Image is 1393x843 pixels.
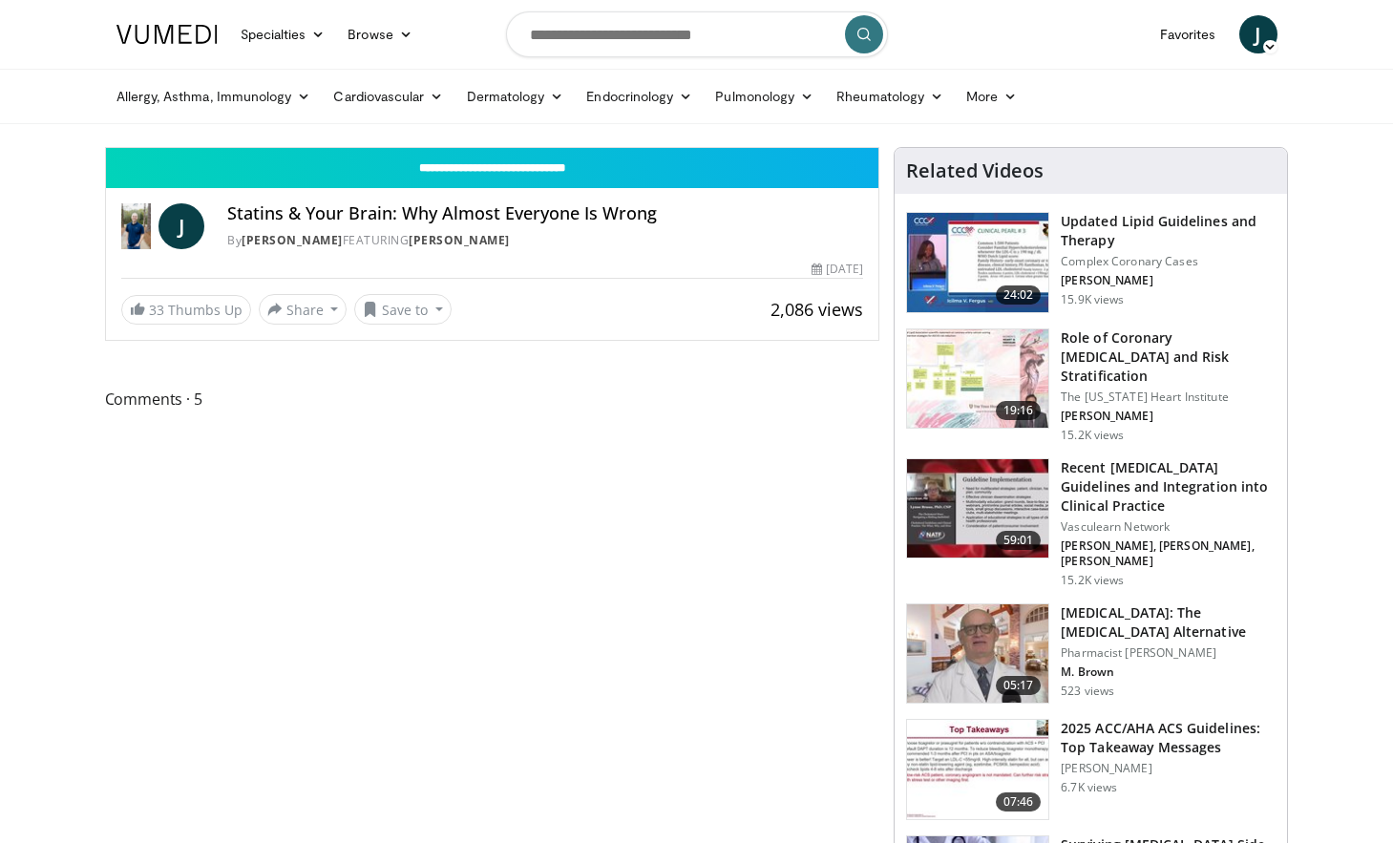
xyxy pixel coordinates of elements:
span: 07:46 [996,792,1042,811]
img: ce9609b9-a9bf-4b08-84dd-8eeb8ab29fc6.150x105_q85_crop-smart_upscale.jpg [907,604,1048,704]
a: Allergy, Asthma, Immunology [105,77,323,116]
img: 369ac253-1227-4c00-b4e1-6e957fd240a8.150x105_q85_crop-smart_upscale.jpg [907,720,1048,819]
a: Rheumatology [825,77,955,116]
div: By FEATURING [227,232,863,249]
a: 07:46 2025 ACC/AHA ACS Guidelines: Top Takeaway Messages [PERSON_NAME] 6.7K views [906,719,1276,820]
span: Comments 5 [105,387,880,411]
a: Pulmonology [704,77,825,116]
input: Search topics, interventions [506,11,888,57]
img: VuMedi Logo [116,25,218,44]
h3: Recent [MEDICAL_DATA] Guidelines and Integration into Clinical Practice [1061,458,1276,516]
h3: [MEDICAL_DATA]: The [MEDICAL_DATA] Alternative [1061,603,1276,642]
a: Browse [336,15,424,53]
span: 24:02 [996,285,1042,305]
a: More [955,77,1028,116]
span: 59:01 [996,531,1042,550]
h4: Related Videos [906,159,1044,182]
span: 19:16 [996,401,1042,420]
p: [PERSON_NAME] [1061,273,1276,288]
img: Dr. Jordan Rennicke [121,203,152,249]
p: 15.2K views [1061,428,1124,443]
a: 24:02 Updated Lipid Guidelines and Therapy Complex Coronary Cases [PERSON_NAME] 15.9K views [906,212,1276,313]
span: 05:17 [996,676,1042,695]
p: Complex Coronary Cases [1061,254,1276,269]
p: M. Brown [1061,664,1276,680]
p: The [US_STATE] Heart Institute [1061,390,1276,405]
p: 6.7K views [1061,780,1117,795]
a: Cardiovascular [322,77,454,116]
a: [PERSON_NAME] [409,232,510,248]
p: [PERSON_NAME], [PERSON_NAME], [PERSON_NAME] [1061,538,1276,569]
img: 77f671eb-9394-4acc-bc78-a9f077f94e00.150x105_q85_crop-smart_upscale.jpg [907,213,1048,312]
h4: Statins & Your Brain: Why Almost Everyone Is Wrong [227,203,863,224]
p: Vasculearn Network [1061,519,1276,535]
a: [PERSON_NAME] [242,232,343,248]
p: 523 views [1061,684,1114,699]
button: Save to [354,294,452,325]
span: 2,086 views [770,298,863,321]
p: [PERSON_NAME] [1061,409,1276,424]
p: Pharmacist [PERSON_NAME] [1061,645,1276,661]
a: Dermatology [455,77,576,116]
a: 33 Thumbs Up [121,295,251,325]
img: 87825f19-cf4c-4b91-bba1-ce218758c6bb.150x105_q85_crop-smart_upscale.jpg [907,459,1048,558]
a: 19:16 Role of Coronary [MEDICAL_DATA] and Risk Stratification The [US_STATE] Heart Institute [PER... [906,328,1276,443]
a: Endocrinology [575,77,704,116]
p: 15.2K views [1061,573,1124,588]
a: Specialties [229,15,337,53]
img: 1efa8c99-7b8a-4ab5-a569-1c219ae7bd2c.150x105_q85_crop-smart_upscale.jpg [907,329,1048,429]
p: 15.9K views [1061,292,1124,307]
span: 33 [149,301,164,319]
div: [DATE] [812,261,863,278]
a: J [1239,15,1277,53]
h3: Role of Coronary [MEDICAL_DATA] and Risk Stratification [1061,328,1276,386]
h3: Updated Lipid Guidelines and Therapy [1061,212,1276,250]
a: Favorites [1149,15,1228,53]
a: 05:17 [MEDICAL_DATA]: The [MEDICAL_DATA] Alternative Pharmacist [PERSON_NAME] M. Brown 523 views [906,603,1276,705]
p: [PERSON_NAME] [1061,761,1276,776]
h3: 2025 ACC/AHA ACS Guidelines: Top Takeaway Messages [1061,719,1276,757]
a: J [158,203,204,249]
button: Share [259,294,348,325]
a: 59:01 Recent [MEDICAL_DATA] Guidelines and Integration into Clinical Practice Vasculearn Network ... [906,458,1276,588]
